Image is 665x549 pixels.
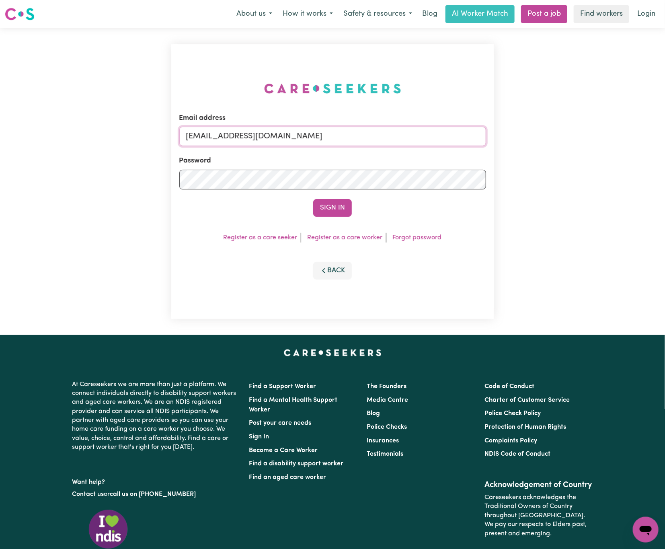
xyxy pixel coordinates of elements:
[72,377,239,455] p: At Careseekers we are more than just a platform. We connect individuals directly to disability su...
[249,397,337,413] a: Find a Mental Health Support Worker
[445,5,515,23] a: AI Worker Match
[367,451,403,457] a: Testimonials
[249,434,269,440] a: Sign In
[367,424,407,430] a: Police Checks
[521,5,567,23] a: Post a job
[313,199,352,217] button: Sign In
[393,234,442,241] a: Forgot password
[249,474,326,481] a: Find an aged care worker
[338,6,417,23] button: Safety & resources
[284,350,382,356] a: Careseekers home page
[367,397,408,403] a: Media Centre
[485,397,570,403] a: Charter of Customer Service
[110,491,196,498] a: call us on [PHONE_NUMBER]
[249,447,318,454] a: Become a Care Worker
[313,262,352,280] button: Back
[485,451,551,457] a: NDIS Code of Conduct
[5,7,35,21] img: Careseekers logo
[72,491,104,498] a: Contact us
[179,127,486,146] input: Email address
[367,383,406,390] a: The Founders
[485,424,566,430] a: Protection of Human Rights
[485,490,593,541] p: Careseekers acknowledges the Traditional Owners of Country throughout [GEOGRAPHIC_DATA]. We pay o...
[72,475,239,487] p: Want help?
[231,6,277,23] button: About us
[485,480,593,490] h2: Acknowledgement of Country
[179,113,226,123] label: Email address
[633,517,659,543] iframe: Button to launch messaging window
[417,5,442,23] a: Blog
[5,5,35,23] a: Careseekers logo
[574,5,629,23] a: Find workers
[632,5,660,23] a: Login
[485,383,535,390] a: Code of Conduct
[367,410,380,417] a: Blog
[367,438,399,444] a: Insurances
[485,410,541,417] a: Police Check Policy
[72,487,239,502] p: or
[485,438,538,444] a: Complaints Policy
[308,234,383,241] a: Register as a care worker
[179,156,211,166] label: Password
[224,234,298,241] a: Register as a care seeker
[277,6,338,23] button: How it works
[249,461,343,467] a: Find a disability support worker
[249,383,316,390] a: Find a Support Worker
[249,420,311,426] a: Post your care needs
